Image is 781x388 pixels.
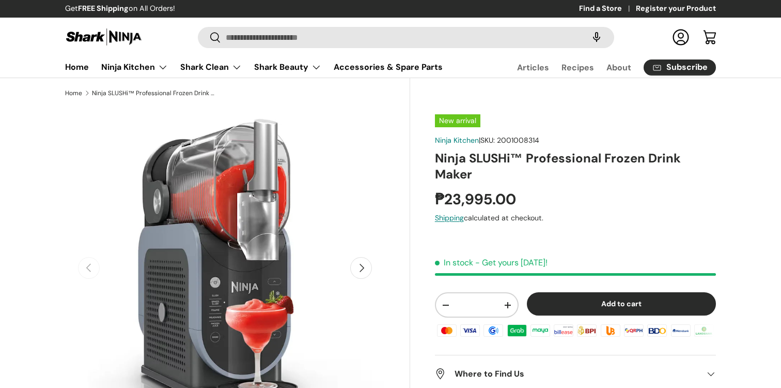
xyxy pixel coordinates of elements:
[622,323,645,338] img: qrph
[492,57,716,78] nav: Secondary
[579,3,636,14] a: Find a Store
[479,136,539,145] span: |
[435,150,716,182] h1: Ninja SLUSHi™ Professional Frozen Drink Maker
[459,323,481,338] img: visa
[506,323,528,338] img: grabpay
[552,323,575,338] img: billease
[666,63,708,71] span: Subscribe
[65,3,175,14] p: Get on All Orders!
[636,3,716,14] a: Register your Product
[599,323,622,338] img: ubp
[580,26,613,49] speech-search-button: Search by voice
[435,114,480,127] span: New arrival
[435,136,479,145] a: Ninja Kitchen
[65,88,410,98] nav: Breadcrumbs
[65,57,89,77] a: Home
[254,57,321,78] a: Shark Beauty
[527,292,716,316] button: Add to cart
[475,257,548,268] p: - Get yours [DATE]!
[606,57,631,78] a: About
[480,136,495,145] span: SKU:
[435,190,519,209] strong: ₱23,995.00
[248,57,327,78] summary: Shark Beauty
[101,57,168,78] a: Ninja Kitchen
[65,27,143,47] img: Shark Ninja Philippines
[435,368,699,380] h2: Where to Find Us
[92,90,216,96] a: Ninja SLUSHi™ Professional Frozen Drink Maker
[561,57,594,78] a: Recipes
[95,57,174,78] summary: Ninja Kitchen
[497,136,539,145] span: 2001008314
[575,323,598,338] img: bpi
[435,213,716,223] div: calculated at checkout.
[644,59,716,76] a: Subscribe
[693,323,715,338] img: landbank
[435,323,458,338] img: master
[435,213,464,222] a: Shipping
[78,4,129,13] strong: FREE Shipping
[517,57,549,78] a: Articles
[669,323,692,338] img: metrobank
[65,57,443,78] nav: Primary
[174,57,248,78] summary: Shark Clean
[334,57,443,77] a: Accessories & Spare Parts
[646,323,668,338] img: bdo
[529,323,552,338] img: maya
[435,257,473,268] span: In stock
[482,323,505,338] img: gcash
[180,57,242,78] a: Shark Clean
[65,90,82,96] a: Home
